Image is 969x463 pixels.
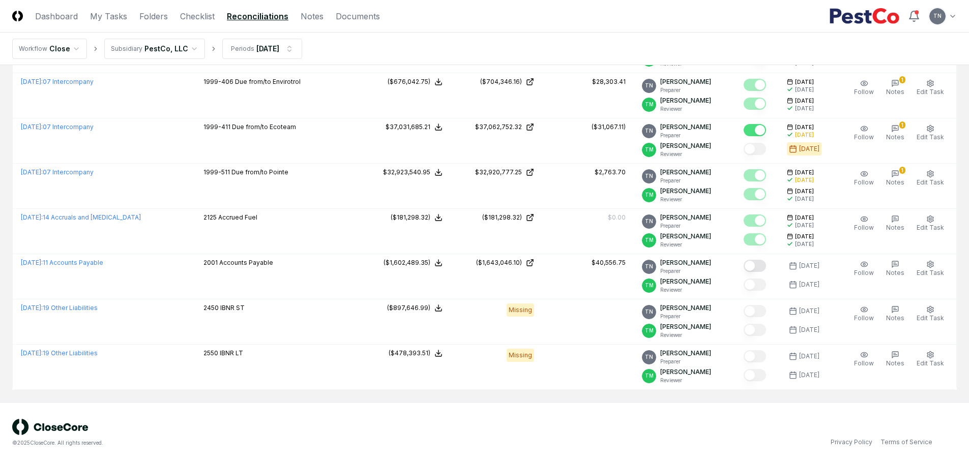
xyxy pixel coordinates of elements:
p: [PERSON_NAME] [660,122,711,132]
p: [PERSON_NAME] [660,258,711,267]
a: [DATE]:07 Intercompany [21,78,94,85]
div: [DATE] [795,240,814,248]
div: $40,556.75 [592,258,626,267]
div: Missing [507,303,534,317]
div: $0.00 [608,213,626,222]
span: Due from/to Pointe [231,168,288,176]
p: [PERSON_NAME] [660,96,711,105]
div: [DATE] [795,86,814,94]
div: $37,062,752.32 [475,122,522,132]
span: [DATE] [795,78,814,86]
p: [PERSON_NAME] [660,141,711,150]
p: Reviewer [660,241,711,249]
div: ($478,393.51) [389,349,430,358]
p: Preparer [660,222,711,230]
span: [DATE] : [21,168,43,176]
button: Mark complete [744,143,766,155]
p: [PERSON_NAME] [660,322,711,331]
span: TN [645,172,653,180]
button: Mark complete [744,260,766,272]
div: $37,031,685.21 [386,122,430,132]
button: Mark complete [744,124,766,136]
span: Follow [854,133,874,141]
span: TN [645,82,653,89]
a: ($181,298.32) [459,213,534,222]
span: TM [645,101,654,108]
span: Accounts Payable [219,259,273,266]
span: TN [645,263,653,270]
span: Notes [886,314,904,322]
button: ($478,393.51) [389,349,443,358]
p: [PERSON_NAME] [660,168,711,177]
div: $28,303.41 [592,77,626,86]
a: $37,062,752.32 [459,122,534,132]
span: TN [933,12,942,20]
img: Logo [12,11,23,21]
span: TM [645,146,654,153]
button: Periods[DATE] [222,39,302,59]
p: [PERSON_NAME] [660,303,711,313]
button: Notes [884,349,906,370]
span: Edit Task [917,178,944,186]
div: [DATE] [795,222,814,229]
button: Notes [884,303,906,325]
p: Preparer [660,267,711,275]
span: Due from/to Ecoteam [232,123,296,131]
span: Follow [854,269,874,276]
div: ($676,042.75) [388,77,430,86]
span: Notes [886,269,904,276]
span: 2001 [203,259,218,266]
div: [DATE] [799,325,819,334]
div: ($1,602,489.35) [384,258,430,267]
a: [DATE]:14 Accruals and [MEDICAL_DATA] [21,213,141,221]
button: 1Notes [884,77,906,99]
button: Edit Task [915,77,946,99]
div: $2,763.70 [595,168,626,177]
span: 1999-411 [203,123,230,131]
button: TN [928,7,947,25]
span: [DATE] : [21,259,43,266]
a: ($1,643,046.10) [459,258,534,267]
p: Preparer [660,86,711,94]
div: © 2025 CloseCore. All rights reserved. [12,439,485,447]
p: [PERSON_NAME] [660,213,711,222]
div: [DATE] [795,131,814,139]
div: Missing [507,349,534,362]
div: [DATE] [795,105,814,112]
button: ($676,042.75) [388,77,443,86]
nav: breadcrumb [12,39,302,59]
span: Edit Task [917,359,944,367]
button: Edit Task [915,258,946,280]
div: [DATE] [799,306,819,316]
button: ($897,646.99) [387,303,443,313]
div: $32,923,540.95 [383,168,430,177]
button: Follow [852,122,876,144]
button: Mark complete [744,79,766,91]
a: Reconciliations [227,10,288,22]
div: Periods [231,44,254,53]
img: logo [12,419,89,435]
span: Notes [886,88,904,96]
a: Documents [336,10,380,22]
button: Mark complete [744,233,766,245]
span: TN [645,353,653,361]
button: Follow [852,349,876,370]
span: Edit Task [917,224,944,231]
a: [DATE]:19 Other Liabilities [21,304,98,312]
button: Mark complete [744,98,766,110]
div: [DATE] [799,371,819,380]
span: Accrued Fuel [218,213,257,221]
div: [DATE] [799,352,819,361]
p: [PERSON_NAME] [660,187,711,196]
span: [DATE] [795,214,814,222]
span: [DATE] [795,188,814,195]
img: PestCo logo [829,8,900,24]
button: Edit Task [915,303,946,325]
button: Edit Task [915,213,946,234]
div: 1 [899,167,905,174]
a: [DATE]:07 Intercompany [21,168,94,176]
p: [PERSON_NAME] [660,349,711,358]
div: [DATE] [799,280,819,289]
div: 1 [899,76,905,83]
span: TN [645,308,653,316]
